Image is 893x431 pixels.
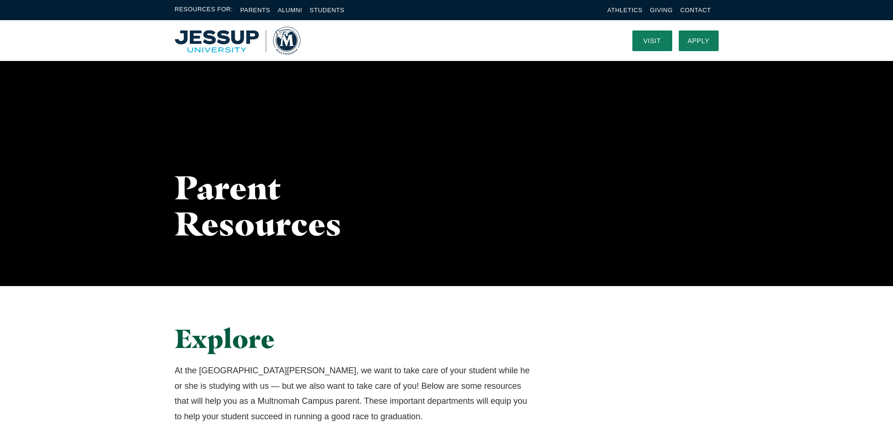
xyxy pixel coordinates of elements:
a: Apply [679,30,719,51]
a: Visit [632,30,672,51]
a: Athletics [608,7,643,14]
a: Alumni [278,7,302,14]
img: Multnomah University Logo [175,27,300,55]
span: Resources For: [175,5,233,15]
a: Giving [650,7,673,14]
a: Parents [240,7,270,14]
a: Students [310,7,345,14]
a: Home [175,27,300,55]
h2: Explore [175,324,532,354]
h1: Parent Resources [175,169,391,242]
a: Contact [680,7,711,14]
p: At the [GEOGRAPHIC_DATA][PERSON_NAME], we want to take care of your student while he or she is st... [175,363,532,424]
